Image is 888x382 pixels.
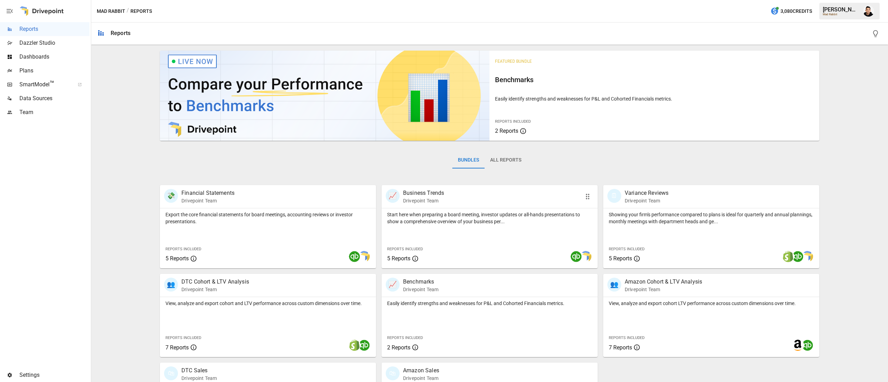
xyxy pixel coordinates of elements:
img: video thumbnail [160,51,489,141]
img: amazon [792,340,803,351]
p: Drivepoint Team [181,197,234,204]
div: / [127,7,129,16]
span: Plans [19,67,89,75]
p: DTC Cohort & LTV Analysis [181,278,249,286]
span: Settings [19,371,89,379]
img: quickbooks [359,340,370,351]
span: Reports Included [387,247,423,251]
img: smart model [580,251,591,262]
img: shopify [783,251,794,262]
p: Amazon Sales [403,366,439,375]
div: 📈 [386,189,400,203]
img: smart model [802,251,813,262]
span: SmartModel [19,80,70,89]
div: Reports [111,30,130,36]
p: Drivepoint Team [181,286,249,293]
span: Reports Included [609,247,644,251]
div: 👥 [164,278,178,292]
div: 🛍 [164,366,178,380]
p: Benchmarks [403,278,438,286]
span: 5 Reports [609,255,632,262]
div: 📈 [386,278,400,292]
p: Drivepoint Team [403,375,439,382]
span: Dashboards [19,53,89,61]
div: 👥 [607,278,621,292]
p: View, analyze and export cohort LTV performance across custom dimensions over time. [609,300,814,307]
img: quickbooks [802,340,813,351]
p: Business Trends [403,189,444,197]
p: Financial Statements [181,189,234,197]
img: quickbooks [349,251,360,262]
div: 🗓 [607,189,621,203]
span: Reports Included [495,119,531,124]
p: Drivepoint Team [403,197,444,204]
p: DTC Sales [181,366,217,375]
div: 🛍 [386,366,400,380]
div: 💸 [164,189,178,203]
span: ™ [50,79,54,88]
h6: Benchmarks [495,74,813,85]
img: quickbooks [571,251,582,262]
button: Mad Rabbit [97,7,125,16]
p: Easily identify strengths and weaknesses for P&L and Cohorted Financials metrics. [495,95,813,102]
span: Team [19,108,89,116]
span: Reports Included [165,336,201,340]
img: shopify [349,340,360,351]
p: Amazon Cohort & LTV Analysis [625,278,702,286]
span: 5 Reports [387,255,410,262]
span: 7 Reports [165,344,189,351]
button: All Reports [485,152,527,168]
span: Data Sources [19,94,89,103]
span: Reports Included [387,336,423,340]
p: Drivepoint Team [625,286,702,293]
p: Easily identify strengths and weaknesses for P&L and Cohorted Financials metrics. [387,300,592,307]
div: Mad Rabbit [823,13,859,16]
span: 2 Reports [495,128,518,134]
button: 3,080Credits [768,5,815,18]
p: Start here when preparing a board meeting, investor updates or all-hands presentations to show a ... [387,211,592,225]
p: View, analyze and export cohort and LTV performance across custom dimensions over time. [165,300,370,307]
img: quickbooks [792,251,803,262]
span: Reports Included [609,336,644,340]
span: Reports [19,25,89,33]
button: Francisco Sanchez [859,1,878,21]
p: Variance Reviews [625,189,668,197]
span: Reports Included [165,247,201,251]
span: Dazzler Studio [19,39,89,47]
span: Featured Bundle [495,59,532,64]
img: smart model [359,251,370,262]
span: 7 Reports [609,344,632,351]
p: Drivepoint Team [403,286,438,293]
span: 2 Reports [387,344,410,351]
p: Drivepoint Team [625,197,668,204]
p: Showing your firm's performance compared to plans is ideal for quarterly and annual plannings, mo... [609,211,814,225]
button: Bundles [452,152,485,168]
span: 5 Reports [165,255,189,262]
div: [PERSON_NAME] [823,6,859,13]
img: Francisco Sanchez [863,6,874,17]
p: Drivepoint Team [181,375,217,382]
p: Export the core financial statements for board meetings, accounting reviews or investor presentat... [165,211,370,225]
span: 3,080 Credits [780,7,812,16]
